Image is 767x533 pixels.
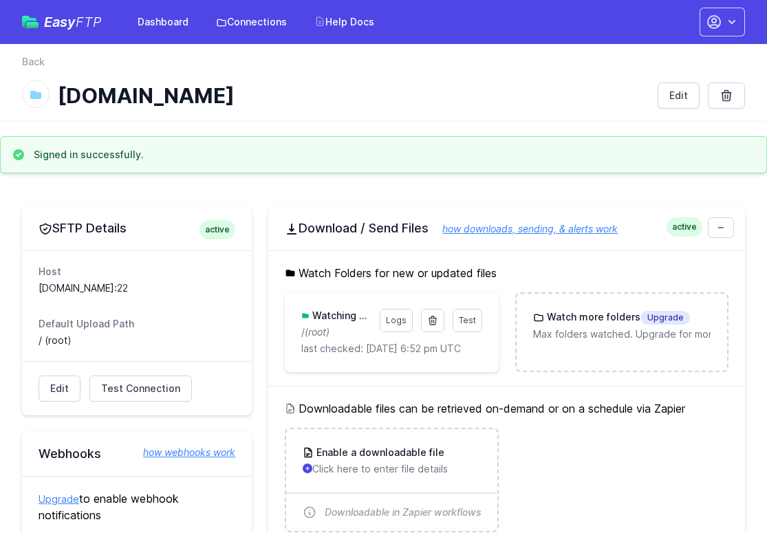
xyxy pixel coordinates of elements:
[39,493,79,505] a: Upgrade
[303,462,480,476] p: Click here to enter file details
[459,315,476,325] span: Test
[285,400,728,417] h5: Downloadable files can be retrieved on-demand or on a schedule via Zapier
[305,326,330,338] i: (root)
[39,281,235,295] dd: [DOMAIN_NAME]:22
[76,14,102,30] span: FTP
[301,325,371,339] p: /
[285,220,728,237] h2: Download / Send Files
[22,15,102,29] a: EasyFTP
[129,10,197,34] a: Dashboard
[453,309,482,332] a: Test
[325,505,482,519] span: Downloadable in Zapier workflows
[640,311,690,325] span: Upgrade
[39,334,235,347] dd: / (root)
[22,55,745,77] nav: Breadcrumb
[199,220,235,239] span: active
[22,55,45,69] a: Back
[44,15,102,29] span: Easy
[517,294,727,358] a: Watch more foldersUpgrade Max folders watched. Upgrade for more.
[208,10,295,34] a: Connections
[39,446,235,462] h2: Webhooks
[306,10,382,34] a: Help Docs
[301,342,482,356] p: last checked: [DATE] 6:52 pm UTC
[658,83,700,109] a: Edit
[34,148,144,162] h3: Signed in successfully.
[544,310,690,325] h3: Watch more folders
[310,309,371,323] h3: Watching Folder:
[533,327,711,341] p: Max folders watched. Upgrade for more.
[22,16,39,28] img: easyftp_logo.png
[39,220,235,237] h2: SFTP Details
[39,265,235,279] dt: Host
[286,429,497,531] a: Enable a downloadable file Click here to enter file details Downloadable in Zapier workflows
[429,223,618,235] a: how downloads, sending, & alerts work
[89,376,192,402] a: Test Connection
[129,446,235,459] a: how webhooks work
[39,376,80,402] a: Edit
[380,309,413,332] a: Logs
[314,446,444,459] h3: Enable a downloadable file
[667,217,702,237] span: active
[58,83,647,108] h1: [DOMAIN_NAME]
[101,382,180,395] span: Test Connection
[285,265,728,281] h5: Watch Folders for new or updated files
[39,317,235,331] dt: Default Upload Path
